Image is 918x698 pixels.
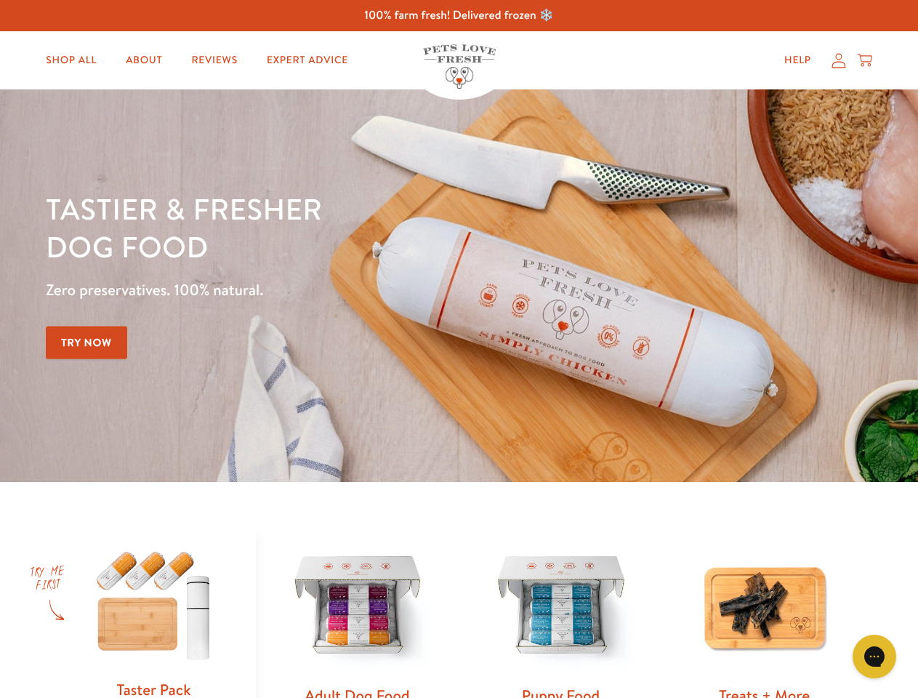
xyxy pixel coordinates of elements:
[114,46,174,75] a: About
[423,44,496,89] img: Pets Love Fresh
[180,46,249,75] a: Reviews
[46,190,597,265] h1: Tastier & fresher dog food
[773,46,823,75] a: Help
[46,326,127,359] a: Try Now
[255,46,360,75] a: Expert Advice
[845,630,903,683] iframe: Gorgias live chat messenger
[46,277,597,303] p: Zero preservatives. 100% natural.
[34,46,108,75] a: Shop All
